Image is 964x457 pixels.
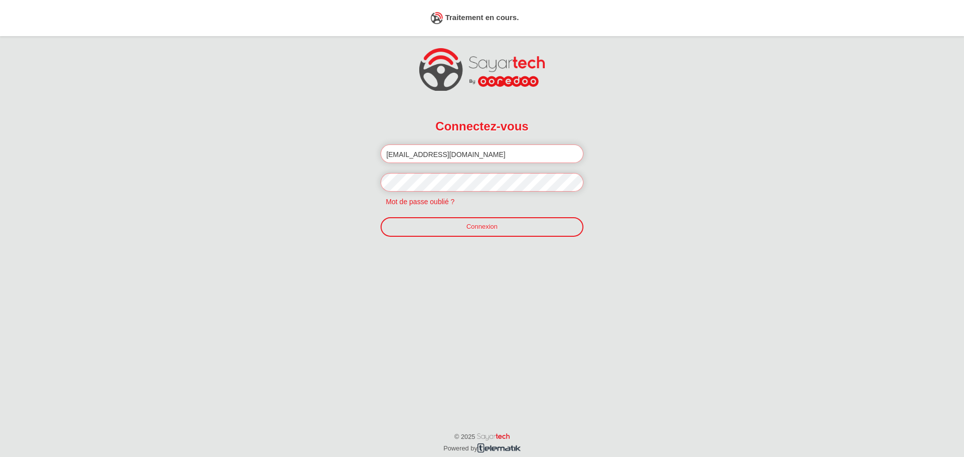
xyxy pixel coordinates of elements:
[431,12,443,24] img: loading.gif
[477,433,510,440] img: word_sayartech.png
[381,144,583,163] input: Email
[445,13,519,22] span: Traitement en cours.
[381,113,583,139] h2: Connectez-vous
[477,443,521,452] img: telematik.png
[411,422,553,454] p: © 2025 Powered by
[381,217,583,236] a: Connexion
[381,198,459,206] a: Mot de passe oublié ?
